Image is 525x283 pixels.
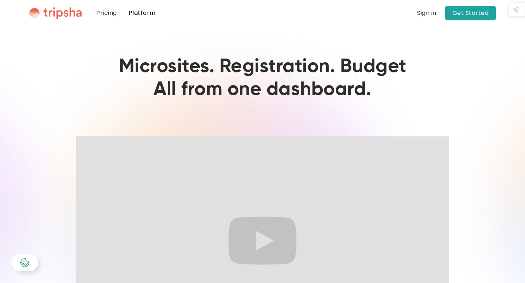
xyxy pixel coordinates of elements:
[417,10,436,16] div: Sign in
[29,7,82,19] img: Tripsha Logo
[29,7,82,19] a: home
[119,55,407,101] h1: Microsites. Registration. Budget All from one dashboard.
[445,6,496,20] a: Get Started
[417,9,436,17] a: Sign in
